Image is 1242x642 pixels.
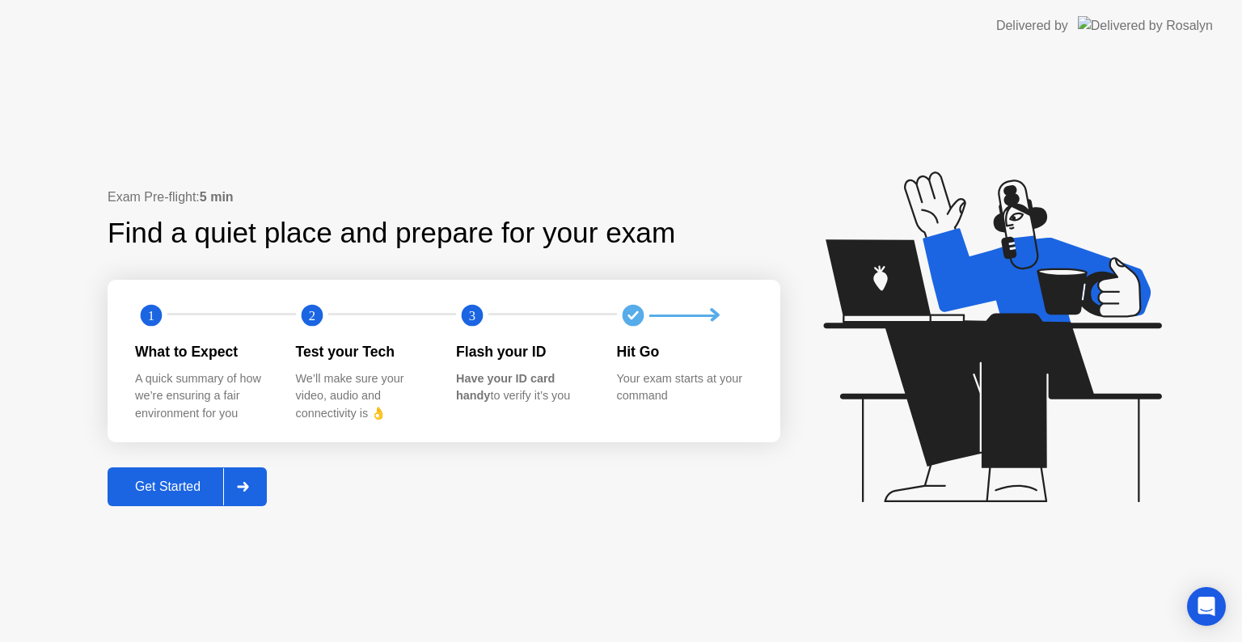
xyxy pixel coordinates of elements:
b: Have your ID card handy [456,372,555,403]
div: Hit Go [617,341,752,362]
div: Get Started [112,479,223,494]
img: Delivered by Rosalyn [1078,16,1213,35]
div: A quick summary of how we’re ensuring a fair environment for you [135,370,270,423]
div: Delivered by [996,16,1068,36]
div: Flash your ID [456,341,591,362]
text: 2 [308,308,315,323]
div: Exam Pre-flight: [108,188,780,207]
div: Open Intercom Messenger [1187,587,1226,626]
div: Test your Tech [296,341,431,362]
b: 5 min [200,190,234,204]
text: 3 [469,308,475,323]
div: We’ll make sure your video, audio and connectivity is 👌 [296,370,431,423]
div: Your exam starts at your command [617,370,752,405]
text: 1 [148,308,154,323]
div: to verify it’s you [456,370,591,405]
div: Find a quiet place and prepare for your exam [108,212,678,255]
button: Get Started [108,467,267,506]
div: What to Expect [135,341,270,362]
